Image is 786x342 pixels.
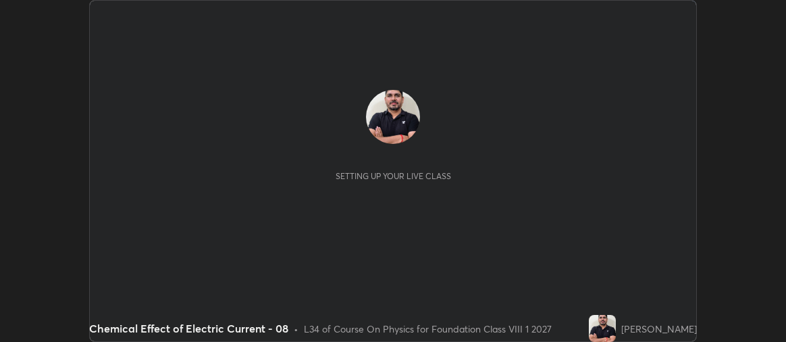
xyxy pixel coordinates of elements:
div: L34 of Course On Physics for Foundation Class VIII 1 2027 [304,322,552,336]
img: 047d5ebf10de454d889cb9504391d643.jpg [589,315,616,342]
div: Chemical Effect of Electric Current - 08 [89,320,288,337]
div: Setting up your live class [336,171,451,181]
img: 047d5ebf10de454d889cb9504391d643.jpg [366,90,420,144]
div: • [294,322,298,336]
div: [PERSON_NAME] [621,322,697,336]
